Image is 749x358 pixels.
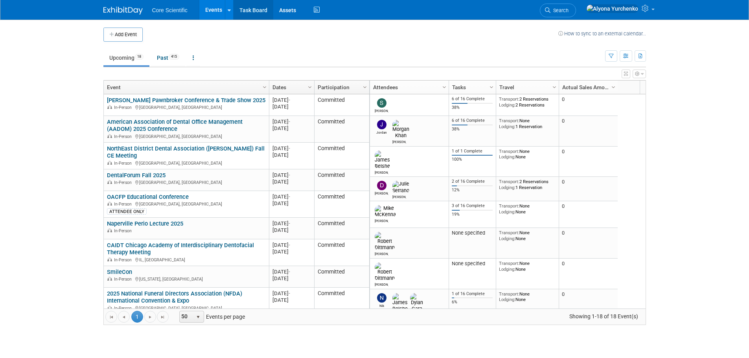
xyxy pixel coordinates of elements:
div: [DATE] [272,97,311,103]
div: [GEOGRAPHIC_DATA], [GEOGRAPHIC_DATA] [107,160,265,166]
td: Committed [314,94,369,116]
span: Lodging: [499,297,515,302]
span: In-Person [114,105,134,110]
span: - [289,194,290,200]
div: None None [499,149,556,160]
img: In-Person Event [107,105,112,109]
span: Transport: [499,291,519,297]
span: Go to the next page [147,314,153,320]
span: Go to the first page [108,314,114,320]
div: Mike McKenna [375,218,388,223]
span: select [195,314,201,320]
div: 2 of 16 Complete [452,179,493,184]
a: [PERSON_NAME] Pawnbroker Conference & Trade Show 2025 [107,97,265,104]
a: Attendees [373,81,444,94]
td: 0 [559,259,618,289]
div: None specified [452,230,493,236]
div: James Belshe [375,169,388,174]
td: 0 [559,228,618,259]
div: Robert Dittmann [375,281,388,286]
img: Nik Koelblinger [377,293,386,303]
div: Robert Dittmann [375,251,388,256]
a: OACFP Educational Conference [107,193,189,200]
span: Column Settings [610,84,616,90]
div: [GEOGRAPHIC_DATA], [GEOGRAPHIC_DATA] [107,200,265,207]
span: In-Person [114,134,134,139]
a: American Association of Dental Office Management (AADOM) 2025 Conference [107,118,243,133]
span: - [289,172,290,178]
a: Go to the next page [144,311,156,323]
div: [DATE] [272,125,311,132]
span: - [289,269,290,275]
div: [DATE] [272,297,311,303]
a: DentalForum Fall 2025 [107,172,166,179]
img: James Belshe [375,151,390,169]
a: Go to the last page [157,311,169,323]
span: Search [550,7,569,13]
div: None specified [452,261,493,267]
a: 2025 National Funeral Directors Association (NFDA) International Convention & Expo [107,290,242,305]
td: 0 [559,177,618,201]
a: Column Settings [260,81,269,92]
a: Past415 [151,50,185,65]
div: 1 of 16 Complete [452,291,493,297]
span: - [289,119,290,125]
a: Naperville Perio Lecture 2025 [107,220,183,227]
div: [US_STATE], [GEOGRAPHIC_DATA] [107,275,265,282]
span: In-Person [114,180,134,185]
span: - [289,290,290,296]
div: 6% [452,299,493,305]
div: 100% [452,157,493,162]
img: Mike McKenna [375,205,396,218]
div: Morgan Khan [392,139,406,144]
div: None None [499,261,556,272]
span: Transport: [499,261,519,266]
td: 0 [559,94,618,116]
td: 0 [559,201,618,228]
div: None 1 Reservation [499,118,556,129]
img: Dylan Gara [410,293,424,312]
img: In-Person Event [107,180,112,184]
span: Lodging: [499,124,515,129]
img: In-Person Event [107,202,112,206]
div: Dan Boro [375,190,388,195]
span: 18 [135,54,144,60]
span: Core Scientific [152,7,188,13]
span: Column Settings [362,84,368,90]
td: Committed [314,239,369,266]
img: In-Person Event [107,277,112,281]
div: [GEOGRAPHIC_DATA], [GEOGRAPHIC_DATA] [107,305,265,311]
img: In-Person Event [107,228,112,232]
img: ExhibitDay [103,7,143,15]
span: In-Person [114,306,134,311]
div: [DATE] [272,227,311,233]
div: [DATE] [272,193,311,200]
div: [DATE] [272,145,311,152]
a: Participation [318,81,364,94]
div: Sam Robinson [375,108,388,113]
div: [GEOGRAPHIC_DATA], [GEOGRAPHIC_DATA] [107,133,265,140]
a: Column Settings [361,81,369,92]
span: 415 [169,54,179,60]
img: Jordan McCullough [377,120,386,129]
div: 19% [452,212,493,217]
span: Column Settings [488,84,495,90]
div: Julie Serrano [392,194,406,199]
span: Events per page [169,311,253,323]
span: In-Person [114,202,134,207]
span: Column Settings [261,84,268,90]
td: Committed [314,191,369,218]
a: Upcoming18 [103,50,149,65]
div: Jordan McCullough [375,129,388,134]
span: 1 [131,311,143,323]
div: [DATE] [272,178,311,185]
img: In-Person Event [107,134,112,138]
div: 1 of 1 Complete [452,149,493,154]
a: Search [540,4,576,17]
a: Tasks [452,81,491,94]
img: Julie Serrano [392,181,409,193]
div: [DATE] [272,118,311,125]
div: None None [499,291,556,303]
div: Nik Koelblinger [375,303,388,308]
a: How to sync to an external calendar... [558,31,646,37]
